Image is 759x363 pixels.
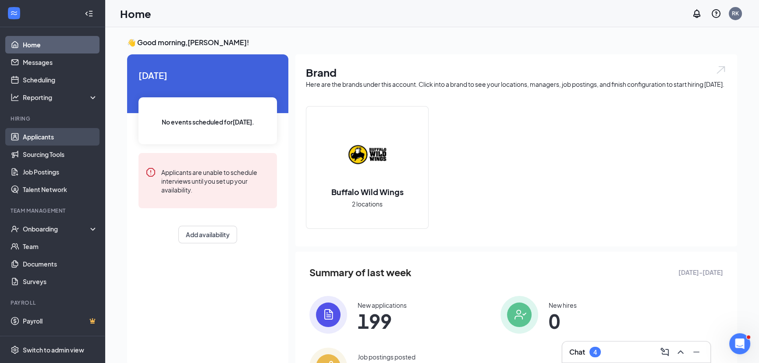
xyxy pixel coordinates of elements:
div: New applications [358,301,407,310]
a: Home [23,36,98,53]
div: Hiring [11,115,96,122]
a: Talent Network [23,181,98,198]
div: Job postings posted [358,352,415,361]
a: Job Postings [23,163,98,181]
svg: Notifications [692,8,702,19]
div: Reporting [23,93,98,102]
button: Minimize [689,345,703,359]
svg: QuestionInfo [711,8,721,19]
span: Summary of last week [309,265,411,280]
div: Switch to admin view [23,345,84,354]
div: Applicants are unable to schedule interviews until you set up your availability. [161,167,270,194]
a: Scheduling [23,71,98,89]
h2: Buffalo Wild Wings [323,186,412,197]
button: ChevronUp [674,345,688,359]
button: Add availability [178,226,237,243]
svg: Settings [11,345,19,354]
div: Payroll [11,299,96,306]
span: 0 [549,313,577,329]
svg: Error [145,167,156,178]
img: icon [500,296,538,334]
h3: 👋 Good morning, [PERSON_NAME] ! [127,38,737,47]
span: 2 locations [352,199,383,209]
svg: Collapse [85,9,93,18]
h1: Home [120,6,151,21]
svg: WorkstreamLogo [10,9,18,18]
a: PayrollCrown [23,312,98,330]
svg: UserCheck [11,224,19,233]
iframe: Intercom live chat [729,333,750,354]
a: Documents [23,255,98,273]
svg: ComposeMessage [660,347,670,357]
div: Team Management [11,207,96,214]
h3: Chat [569,347,585,357]
a: Sourcing Tools [23,146,98,163]
img: Buffalo Wild Wings [339,127,395,183]
button: ComposeMessage [658,345,672,359]
span: [DATE] [138,68,277,82]
img: open.6027fd2a22e1237b5b06.svg [715,65,727,75]
div: Here are the brands under this account. Click into a brand to see your locations, managers, job p... [306,80,727,89]
span: No events scheduled for [DATE] . [162,117,254,127]
div: RK [732,10,739,17]
span: 199 [358,313,407,329]
a: Applicants [23,128,98,146]
a: Team [23,238,98,255]
a: Messages [23,53,98,71]
div: Onboarding [23,224,90,233]
span: [DATE] - [DATE] [678,267,723,277]
a: Surveys [23,273,98,290]
div: 4 [593,349,597,356]
svg: Analysis [11,93,19,102]
img: icon [309,296,347,334]
svg: Minimize [691,347,702,357]
h1: Brand [306,65,727,80]
div: New hires [549,301,577,310]
svg: ChevronUp [675,347,686,357]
